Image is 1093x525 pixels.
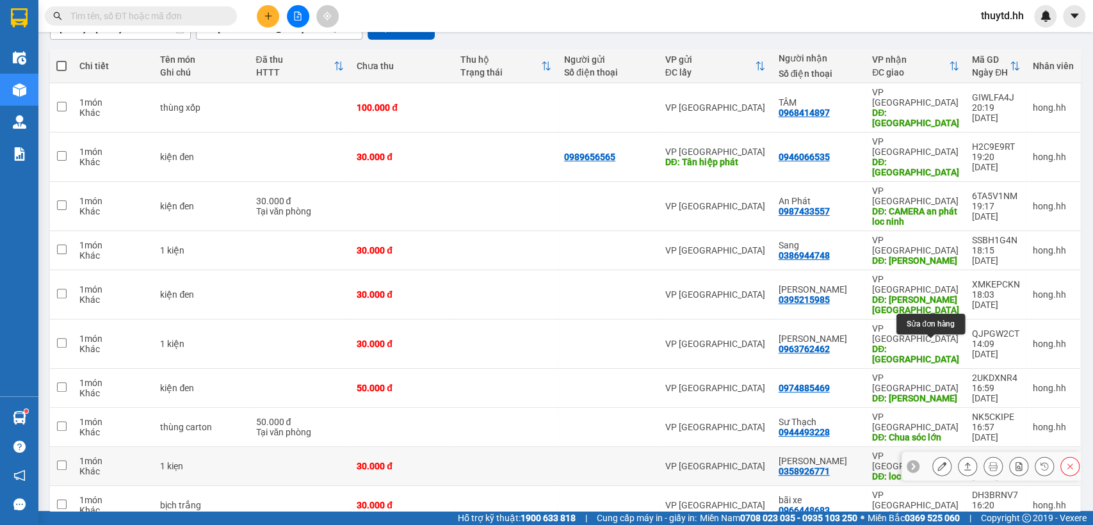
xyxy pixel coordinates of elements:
img: icon-new-feature [1040,10,1051,22]
div: Khác [79,206,147,216]
div: Khác [79,466,147,476]
div: 1 món [79,456,147,466]
img: warehouse-icon [13,51,26,65]
div: VP [GEOGRAPHIC_DATA] [665,245,766,255]
div: 1 món [79,284,147,295]
div: VP [GEOGRAPHIC_DATA] [872,373,959,393]
div: VP [GEOGRAPHIC_DATA] [150,11,280,42]
div: 16:57 [DATE] [972,422,1020,442]
div: 0989656565 [564,152,615,162]
div: 19:17 [DATE] [972,201,1020,222]
button: caret-down [1063,5,1085,28]
th: Toggle SortBy [249,49,350,83]
div: Chưa thu [357,61,448,71]
div: VP [GEOGRAPHIC_DATA] [665,289,766,300]
div: hong.hh [1033,422,1074,432]
div: 6TA5V1NM [972,191,1020,201]
span: plus [264,12,273,20]
div: 1 món [79,378,147,388]
span: notification [13,469,26,481]
div: 7GNAPX6S [972,451,1020,461]
span: search [53,12,62,20]
span: message [13,498,26,510]
div: Sửa đơn hàng [932,456,951,476]
div: GIWLFA4J [972,92,1020,102]
div: Khác [79,295,147,305]
span: copyright [1022,513,1031,522]
div: 0944493228 [778,427,829,437]
div: 30.000 đ [357,289,448,300]
div: 0987433557 [778,206,829,216]
img: logo-vxr [11,8,28,28]
div: 1 món [79,196,147,206]
div: kiện đen [160,201,243,211]
span: thuytd.hh [971,8,1034,24]
div: kiện đen [160,289,243,300]
div: VP [GEOGRAPHIC_DATA] [872,323,959,344]
strong: 0708 023 035 - 0935 103 250 [740,513,857,523]
div: VP [GEOGRAPHIC_DATA] [872,412,959,432]
div: 100.000 đ [357,102,448,113]
div: 19:20 [DATE] [972,152,1020,172]
div: Dung Phạm [778,284,859,295]
div: thùng carton [160,422,243,432]
strong: 1900 633 818 [521,513,576,523]
div: Khác [79,505,147,515]
div: ĐC giao [872,67,949,77]
div: 0386944748 [778,250,829,261]
div: VP [GEOGRAPHIC_DATA] [872,235,959,255]
div: Đã thu [255,54,334,65]
div: VP [GEOGRAPHIC_DATA] [665,461,766,471]
div: 30.000 đ [357,339,448,349]
div: Khác [79,157,147,167]
button: file-add [287,5,309,28]
div: 30.000 đ [357,152,448,162]
div: HTTT [255,67,334,77]
div: Nhân viên [1033,61,1074,71]
div: Khác [79,388,147,398]
div: 0395215985 [778,295,829,305]
div: Mã GD [972,54,1010,65]
div: An Phát [778,196,859,206]
div: hong.hh [1033,339,1074,349]
div: DĐ: loc thai [872,471,959,481]
div: Sửa đơn hàng [896,314,965,334]
span: Hỗ trợ kỹ thuật: [458,511,576,525]
div: 1 món [79,334,147,344]
div: Thu hộ [460,54,541,65]
span: blong[croi] [168,75,261,97]
div: 0975017620 [150,57,280,75]
div: Số điện thoại [778,69,859,79]
div: 1 kiẹn [160,461,243,471]
span: Gửi: [11,12,31,26]
div: VP [GEOGRAPHIC_DATA] [665,383,766,393]
div: VP [GEOGRAPHIC_DATA] [11,11,141,42]
div: 1 món [79,495,147,505]
div: DĐ: Lộc điền [872,393,959,403]
th: Toggle SortBy [659,49,772,83]
div: 50.000 đ [357,383,448,393]
div: 0358926771 [778,466,829,476]
div: 50.000 đ [255,417,344,427]
div: 1 món [79,417,147,427]
div: 1 kiện [160,339,243,349]
div: DĐ: CHỢ LỘC ĐIỀN [872,344,959,364]
div: VP [GEOGRAPHIC_DATA] [665,339,766,349]
div: Hồng Phi [778,334,859,344]
div: VP gửi [665,54,756,65]
div: 0974885469 [778,383,829,393]
div: Khác [79,250,147,261]
span: Nhận: [150,12,181,26]
div: VP nhận [872,54,949,65]
div: VP [GEOGRAPHIC_DATA] [665,147,766,157]
div: DH3BRNV7 [972,490,1020,500]
div: Tại văn phòng [255,427,344,437]
div: VP [GEOGRAPHIC_DATA] [872,186,959,206]
strong: 0369 525 060 [905,513,960,523]
div: 30.000 đ [357,461,448,471]
div: 1 món [79,240,147,250]
span: file-add [293,12,302,20]
div: 0968414897 [778,108,829,118]
div: Ghi chú [160,67,243,77]
div: hong.hh [1033,500,1074,510]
